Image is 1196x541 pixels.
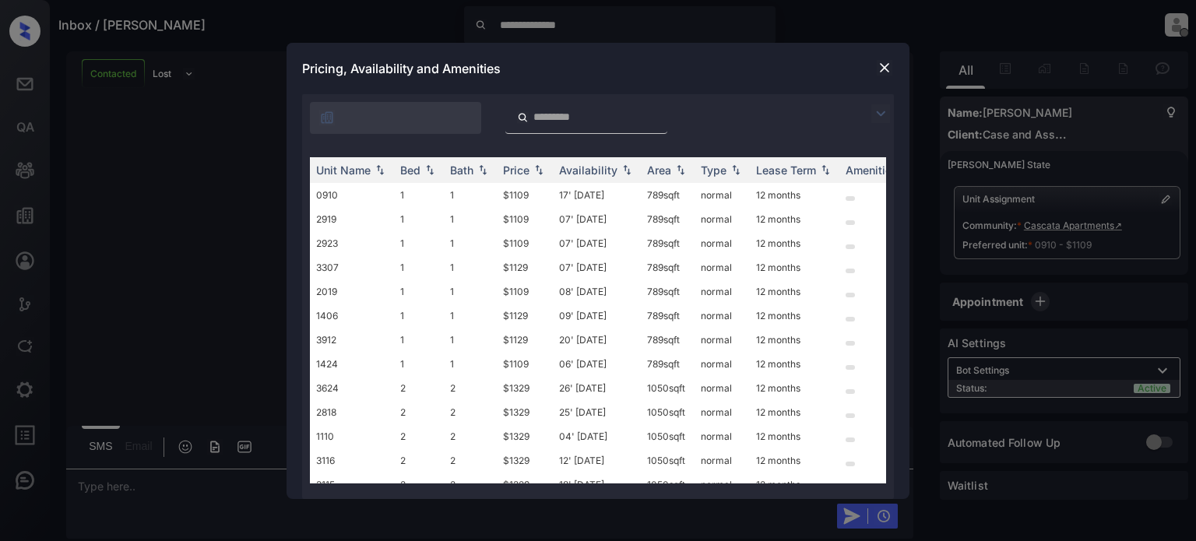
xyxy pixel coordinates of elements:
[695,352,750,376] td: normal
[750,328,839,352] td: 12 months
[641,352,695,376] td: 789 sqft
[553,328,641,352] td: 20' [DATE]
[450,163,473,177] div: Bath
[553,448,641,472] td: 12' [DATE]
[444,424,497,448] td: 2
[641,448,695,472] td: 1050 sqft
[394,183,444,207] td: 1
[553,424,641,448] td: 04' [DATE]
[310,183,394,207] td: 0910
[310,352,394,376] td: 1424
[750,231,839,255] td: 12 months
[310,207,394,231] td: 2919
[553,472,641,497] td: 18' [DATE]
[553,279,641,304] td: 08' [DATE]
[553,207,641,231] td: 07' [DATE]
[673,164,688,175] img: sorting
[750,304,839,328] td: 12 months
[394,376,444,400] td: 2
[553,376,641,400] td: 26' [DATE]
[553,352,641,376] td: 06' [DATE]
[641,231,695,255] td: 789 sqft
[310,255,394,279] td: 3307
[444,183,497,207] td: 1
[444,304,497,328] td: 1
[497,328,553,352] td: $1129
[444,448,497,472] td: 2
[497,472,553,497] td: $1329
[287,43,909,94] div: Pricing, Availability and Amenities
[497,424,553,448] td: $1329
[531,164,547,175] img: sorting
[310,376,394,400] td: 3624
[310,279,394,304] td: 2019
[444,472,497,497] td: 2
[497,304,553,328] td: $1129
[750,279,839,304] td: 12 months
[394,304,444,328] td: 1
[695,424,750,448] td: normal
[422,164,438,175] img: sorting
[750,424,839,448] td: 12 months
[641,424,695,448] td: 1050 sqft
[695,448,750,472] td: normal
[310,472,394,497] td: 3115
[310,328,394,352] td: 3912
[871,104,890,123] img: icon-zuma
[444,207,497,231] td: 1
[444,279,497,304] td: 1
[641,255,695,279] td: 789 sqft
[641,328,695,352] td: 789 sqft
[400,163,420,177] div: Bed
[641,279,695,304] td: 789 sqft
[394,328,444,352] td: 1
[497,352,553,376] td: $1109
[394,352,444,376] td: 1
[310,304,394,328] td: 1406
[559,163,617,177] div: Availability
[641,376,695,400] td: 1050 sqft
[444,352,497,376] td: 1
[553,255,641,279] td: 07' [DATE]
[695,231,750,255] td: normal
[394,207,444,231] td: 1
[695,255,750,279] td: normal
[695,207,750,231] td: normal
[316,163,371,177] div: Unit Name
[750,448,839,472] td: 12 months
[641,400,695,424] td: 1050 sqft
[394,472,444,497] td: 2
[728,164,744,175] img: sorting
[372,164,388,175] img: sorting
[394,400,444,424] td: 2
[750,376,839,400] td: 12 months
[394,448,444,472] td: 2
[695,376,750,400] td: normal
[701,163,726,177] div: Type
[444,231,497,255] td: 1
[647,163,671,177] div: Area
[394,279,444,304] td: 1
[756,163,816,177] div: Lease Term
[444,400,497,424] td: 2
[503,163,529,177] div: Price
[695,183,750,207] td: normal
[310,231,394,255] td: 2923
[553,400,641,424] td: 25' [DATE]
[497,231,553,255] td: $1109
[846,163,898,177] div: Amenities
[497,183,553,207] td: $1109
[497,255,553,279] td: $1129
[750,352,839,376] td: 12 months
[497,400,553,424] td: $1329
[877,60,892,76] img: close
[553,304,641,328] td: 09' [DATE]
[750,472,839,497] td: 12 months
[475,164,491,175] img: sorting
[695,400,750,424] td: normal
[553,183,641,207] td: 17' [DATE]
[310,400,394,424] td: 2818
[695,304,750,328] td: normal
[750,400,839,424] td: 12 months
[497,376,553,400] td: $1329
